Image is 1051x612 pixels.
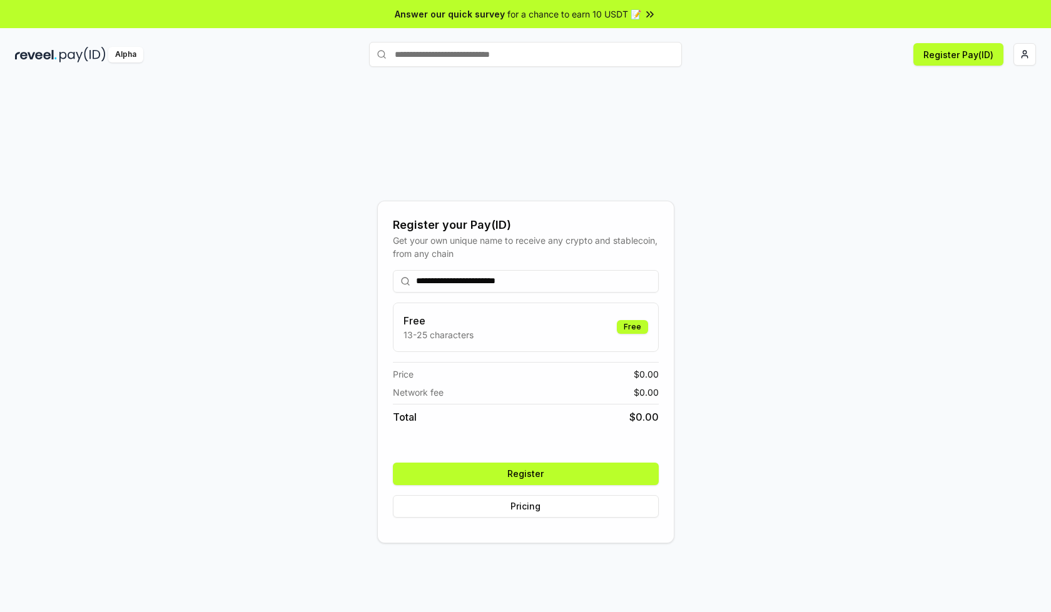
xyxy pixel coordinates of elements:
img: reveel_dark [15,47,57,63]
span: Answer our quick survey [395,8,505,21]
h3: Free [404,313,474,328]
span: Total [393,409,417,424]
button: Register Pay(ID) [913,43,1003,66]
div: Alpha [108,47,143,63]
div: Get your own unique name to receive any crypto and stablecoin, from any chain [393,234,659,260]
div: Register your Pay(ID) [393,216,659,234]
span: $ 0.00 [634,386,659,399]
button: Register [393,463,659,485]
p: 13-25 characters [404,328,474,341]
span: for a chance to earn 10 USDT 📝 [507,8,641,21]
span: Price [393,368,414,381]
span: $ 0.00 [629,409,659,424]
div: Free [617,320,648,334]
span: Network fee [393,386,444,399]
span: $ 0.00 [634,368,659,381]
img: pay_id [59,47,106,63]
button: Pricing [393,495,659,518]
